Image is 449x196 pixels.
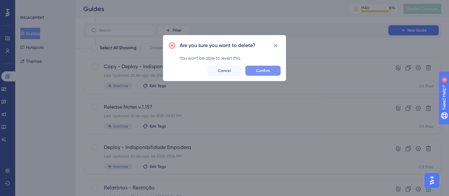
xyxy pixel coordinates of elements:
[256,68,270,73] span: Confirm
[180,54,281,62] div: You won't be able to revert this.
[180,42,255,49] h2: Are you sure you want to delete?
[44,3,46,8] div: 4
[15,2,39,9] span: Need Help?
[422,171,441,190] iframe: UserGuiding AI Assistant Launcher
[218,68,231,73] span: Cancel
